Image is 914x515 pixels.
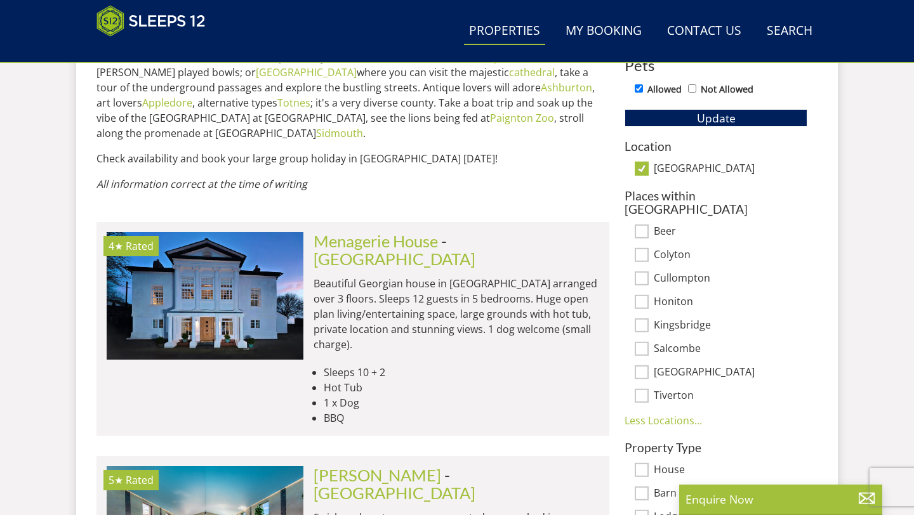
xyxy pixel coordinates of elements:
[654,487,807,501] label: Barn
[654,389,807,403] label: Tiverton
[109,239,123,253] span: Menagerie House has a 4 star rating under the Quality in Tourism Scheme
[625,140,807,153] h3: Location
[654,319,807,333] label: Kingsbridge
[654,162,807,176] label: [GEOGRAPHIC_DATA]
[314,231,475,268] span: -
[277,96,310,110] a: Totnes
[541,81,592,95] a: Ashburton
[314,249,475,268] a: [GEOGRAPHIC_DATA]
[316,126,363,140] a: Sidmouth
[142,96,192,110] a: Appledore
[654,342,807,356] label: Salcombe
[654,464,807,478] label: House
[96,34,609,141] p: Devon has it's share of towns and cities too, great for shopaholics and the curious alike. There'...
[324,365,599,380] li: Sleeps 10 + 2
[314,466,475,502] span: -
[625,189,807,216] h3: Places within [GEOGRAPHIC_DATA]
[324,380,599,395] li: Hot Tub
[314,466,441,485] a: [PERSON_NAME]
[654,225,807,239] label: Beer
[314,483,475,502] a: [GEOGRAPHIC_DATA]
[654,249,807,263] label: Colyton
[762,17,818,46] a: Search
[625,414,702,427] a: Less Locations...
[126,473,154,487] span: Rated
[685,491,876,507] p: Enquire Now
[324,395,599,410] li: 1 x Dog
[324,410,599,426] li: BBQ
[625,57,807,74] h3: Pets
[701,82,753,96] label: Not Allowed
[109,473,123,487] span: Shires has a 5 star rating under the Quality in Tourism Scheme
[314,231,438,251] a: Menagerie House
[96,151,609,166] p: Check availability and book your large group holiday in [GEOGRAPHIC_DATA] [DATE]!
[654,366,807,380] label: [GEOGRAPHIC_DATA]
[560,17,647,46] a: My Booking
[625,441,807,454] h3: Property Type
[107,232,303,359] img: menagerie-holiday-home-devon-accomodation-sleeps-5.original.jpg
[256,65,357,79] a: [GEOGRAPHIC_DATA]
[96,177,307,191] em: All information correct at the time of writing
[464,17,545,46] a: Properties
[90,44,223,55] iframe: Customer reviews powered by Trustpilot
[662,17,746,46] a: Contact Us
[107,232,303,359] a: 4★ Rated
[126,239,154,253] span: Rated
[697,110,736,126] span: Update
[490,111,554,125] a: Paignton Zoo
[509,65,555,79] a: cathedral
[647,82,682,96] label: Allowed
[314,276,599,352] p: Beautiful Georgian house in [GEOGRAPHIC_DATA] arranged over 3 floors. Sleeps 12 guests in 5 bedro...
[654,272,807,286] label: Cullompton
[654,296,807,310] label: Honiton
[96,5,206,37] img: Sleeps 12
[625,109,807,127] button: Update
